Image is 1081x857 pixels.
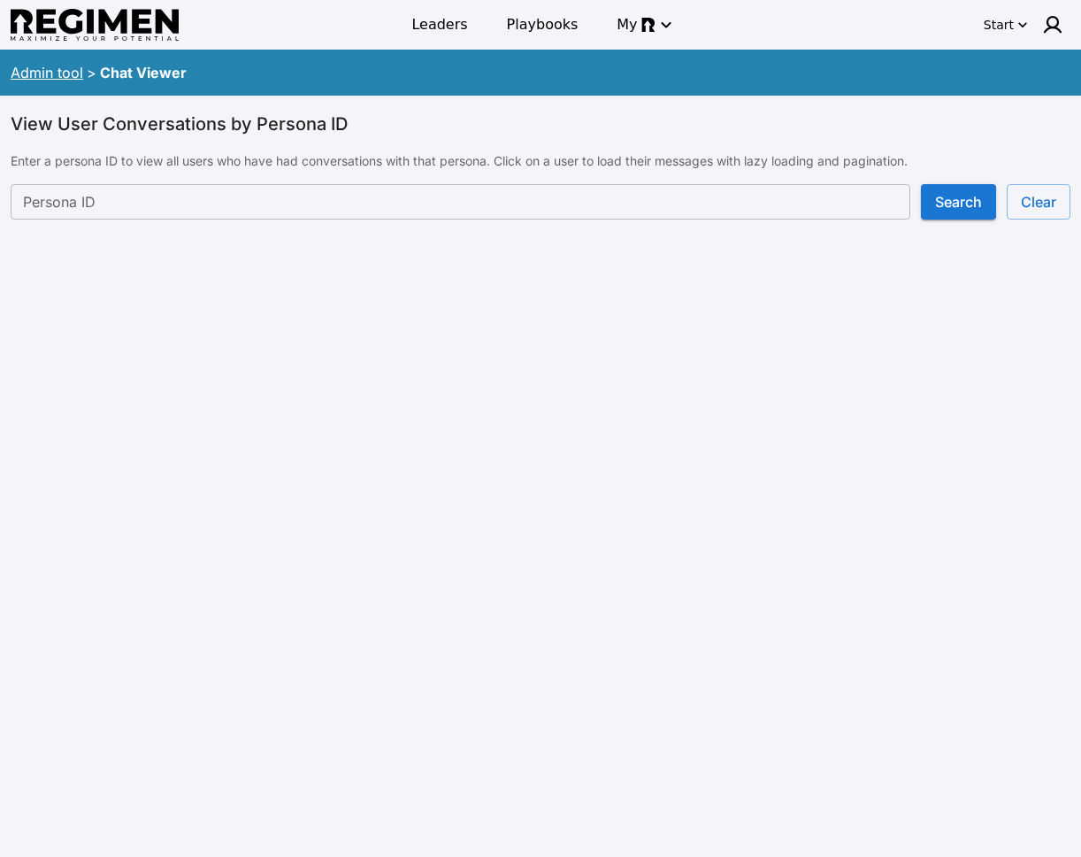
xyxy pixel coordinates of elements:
button: Start [980,11,1031,39]
button: Clear [1007,184,1070,220]
a: Playbooks [496,9,589,41]
img: user icon [1042,14,1063,35]
span: Leaders [411,14,467,35]
span: Playbooks [507,14,579,35]
div: > [87,62,96,83]
h6: View User Conversations by Persona ID [11,110,1070,138]
button: Search [921,184,996,220]
div: Start [984,16,1014,34]
p: Enter a persona ID to view all users who have had conversations with that persona. Click on a use... [11,152,1070,170]
a: Leaders [401,9,478,41]
span: My [617,14,637,35]
button: My [606,9,679,41]
img: Regimen logo [11,9,179,42]
a: Admin tool [11,64,83,81]
div: Chat Viewer [100,62,187,83]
